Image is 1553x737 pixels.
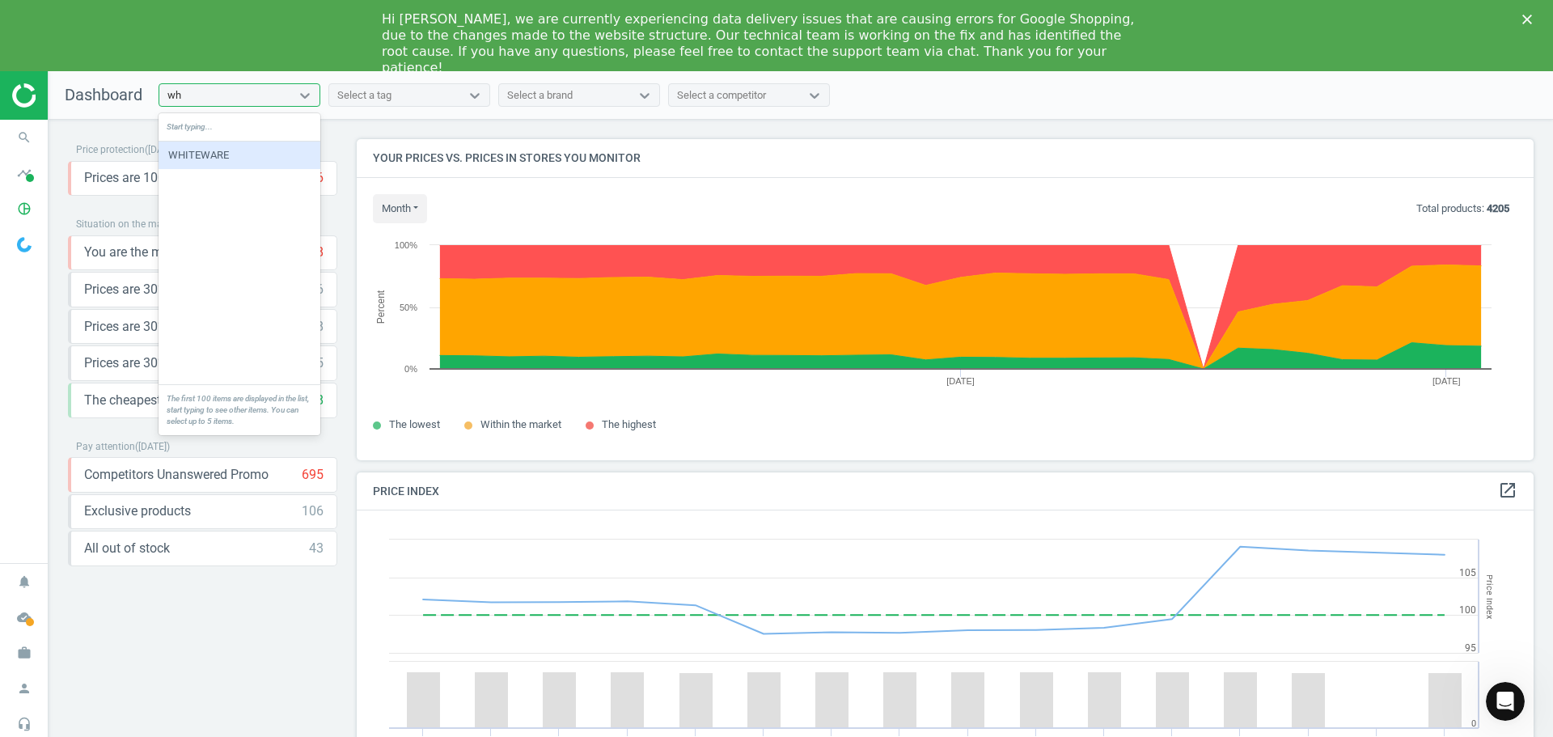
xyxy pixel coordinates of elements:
tspan: Price Index [1484,574,1495,619]
div: 695 [302,466,324,484]
span: Situation on the market before repricing [76,218,249,230]
button: month [373,194,427,223]
tspan: [DATE] [1432,376,1461,386]
i: work [9,637,40,668]
text: 105 [1459,567,1476,578]
span: The lowest [389,418,440,430]
span: Prices are 30% below the minimum [84,281,284,299]
text: 0% [404,364,417,374]
span: You are the most expensive [84,244,240,261]
h4: Your prices vs. prices in stores you monitor [357,139,1534,177]
span: All out of stock [84,540,170,557]
text: 95 [1465,642,1476,654]
div: WHITEWARE [159,142,320,169]
text: 100 [1459,604,1476,616]
a: open_in_new [1498,481,1517,502]
i: notifications [9,566,40,597]
i: timeline [9,158,40,188]
div: grid [159,142,320,384]
div: 43 [309,540,324,557]
span: Exclusive products [84,502,191,520]
img: wGWNvw8QSZomAAAAABJRU5ErkJggg== [17,237,32,252]
i: search [9,122,40,153]
tspan: [DATE] [946,376,975,386]
div: Start typing... [159,113,320,142]
span: Pay attention [76,441,135,452]
div: Select a brand [507,88,573,103]
span: The cheapest price [84,392,192,409]
div: Select a tag [337,88,391,103]
span: ( [DATE] ) [145,144,180,155]
div: Hi [PERSON_NAME], we are currently experiencing data delivery issues that are causing errors for ... [382,11,1145,76]
div: Select a competitor [677,88,766,103]
text: 50% [400,303,417,312]
span: Prices are 30% higher than the maximal [84,354,309,372]
span: ( [DATE] ) [135,441,170,452]
iframe: Intercom live chat [1486,682,1525,721]
i: person [9,673,40,704]
div: The first 100 items are displayed in the list, start typing to see other items. You can select up... [159,384,320,434]
div: 106 [302,502,324,520]
span: Prices are 100% below min competitor [84,169,302,187]
i: cloud_done [9,602,40,633]
tspan: Percent [375,290,387,324]
span: Within the market [480,418,561,430]
text: 0 [1471,718,1476,729]
span: Price protection [76,144,145,155]
p: Total products: [1416,201,1509,216]
div: Close [1522,15,1538,24]
span: Prices are 30% higher than the minimum [84,318,302,336]
i: open_in_new [1498,481,1517,500]
span: Competitors Unanswered Promo [84,466,269,484]
i: pie_chart_outlined [9,193,40,224]
span: The highest [602,418,656,430]
h4: Price Index [357,472,1534,510]
img: ajHJNr6hYgQAAAAASUVORK5CYII= [12,83,127,108]
b: 4205 [1487,202,1509,214]
span: Dashboard [65,85,142,104]
text: 100% [395,240,417,250]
